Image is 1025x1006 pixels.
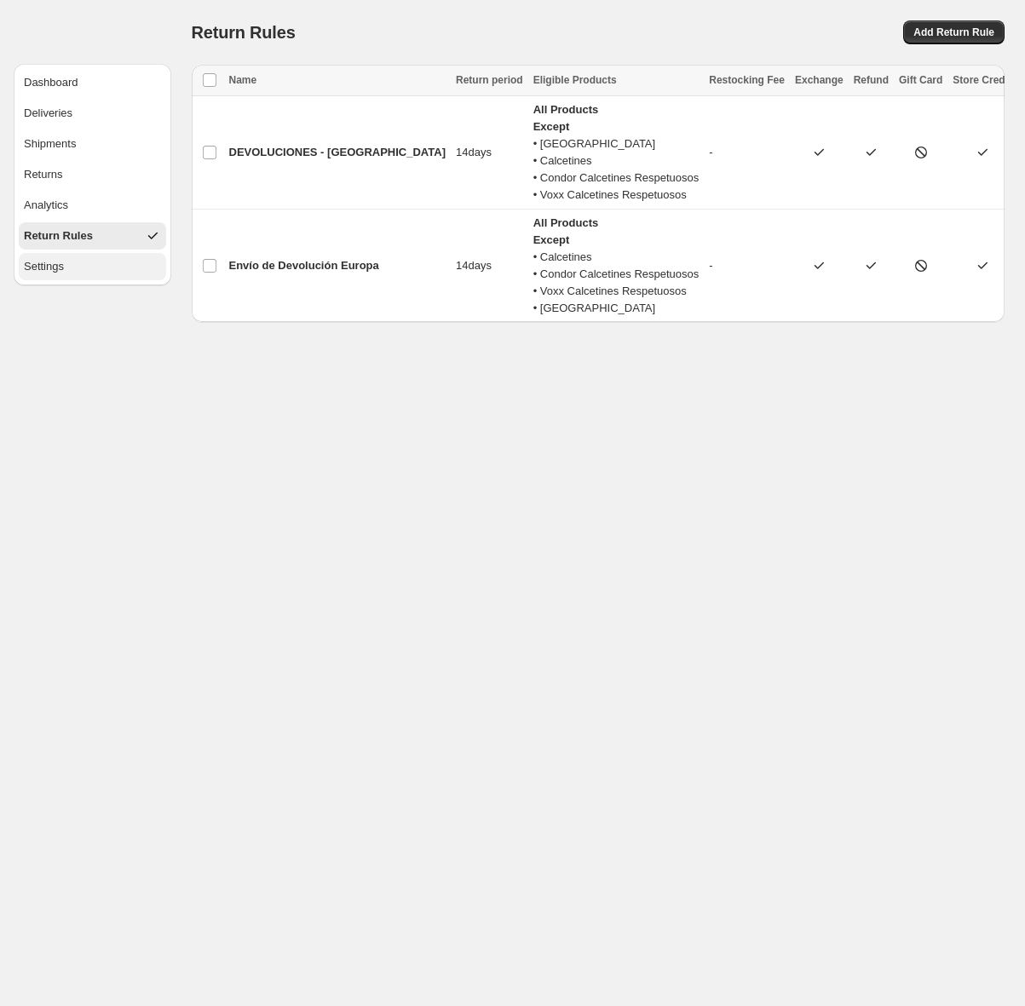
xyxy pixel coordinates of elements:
[24,74,78,91] div: Dashboard
[533,103,700,201] span: • [GEOGRAPHIC_DATA] • Calcetines • Condor Calcetines Respetuosos • Voxx Calcetines Respetuosos
[24,227,93,244] div: Return Rules
[709,74,785,86] span: Restocking Fee
[19,69,166,96] button: Dashboard
[24,105,72,122] div: Deliveries
[192,23,296,42] span: Return Rules
[533,233,570,246] strong: Except
[533,216,599,229] strong: All Products
[913,26,994,39] span: Add Return Rule
[795,74,844,86] span: Exchange
[24,166,63,183] div: Returns
[19,130,166,158] button: Shipments
[456,74,523,86] span: Return period
[19,253,166,280] button: Settings
[704,96,790,210] td: -
[953,74,1011,86] span: Store Credit
[456,146,492,158] span: 14 days
[229,74,257,86] span: Name
[229,259,379,272] span: Envío de Devolución Europa
[19,222,166,250] button: Return Rules
[456,259,492,272] span: 14 days
[533,74,617,86] span: Eligible Products
[854,74,889,86] span: Refund
[19,161,166,188] button: Returns
[24,258,64,275] div: Settings
[533,103,599,116] strong: All Products
[704,210,790,323] td: -
[533,216,700,314] span: • Calcetines • Condor Calcetines Respetuosos • Voxx Calcetines Respetuosos • [GEOGRAPHIC_DATA]
[903,20,1005,44] button: Add Return Rule
[533,120,570,133] strong: Except
[19,192,166,219] button: Analytics
[24,197,68,214] div: Analytics
[899,74,942,86] span: Gift Card
[19,100,166,127] button: Deliveries
[24,135,76,152] div: Shipments
[229,146,446,158] span: DEVOLUCIONES - [GEOGRAPHIC_DATA]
